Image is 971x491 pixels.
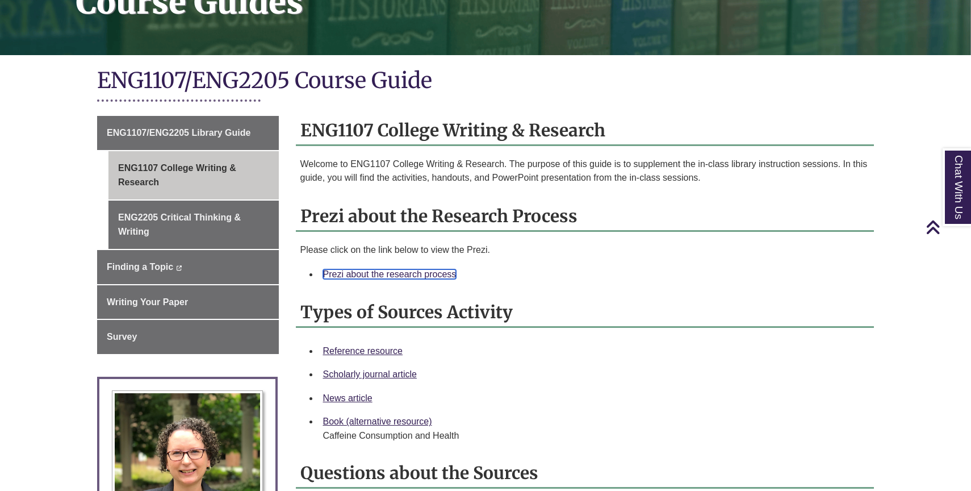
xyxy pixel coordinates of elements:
h2: ENG1107 College Writing & Research [296,116,874,146]
a: Scholarly journal article [323,369,417,379]
div: Caffeine Consumption and Health [323,429,865,443]
a: Back to Top [926,219,968,235]
a: News article [323,393,373,403]
span: Finding a Topic [107,262,173,272]
a: ENG1107/ENG2205 Library Guide [97,116,279,150]
span: Writing Your Paper [107,297,188,307]
a: ENG2205 Critical Thinking & Writing [108,201,279,249]
a: Prezi about the research process [323,269,457,279]
p: Please click on the link below to view the Prezi. [300,243,870,257]
p: Welcome to ENG1107 College Writing & Research. The purpose of this guide is to supplement the in-... [300,157,870,185]
a: Survey [97,320,279,354]
h1: ENG1107/ENG2205 Course Guide [97,66,874,97]
span: Survey [107,332,137,342]
a: Reference resource [323,346,403,356]
div: Guide Page Menu [97,116,279,354]
a: Writing Your Paper [97,285,279,319]
a: ENG1107 College Writing & Research [108,151,279,199]
h2: Types of Sources Activity [296,298,874,328]
i: This link opens in a new window [175,265,182,271]
span: ENG1107/ENG2205 Library Guide [107,128,250,138]
a: Finding a Topic [97,250,279,284]
h2: Prezi about the Research Process [296,202,874,232]
h2: Questions about the Sources [296,459,874,489]
a: Book (alternative resource) [323,417,432,426]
